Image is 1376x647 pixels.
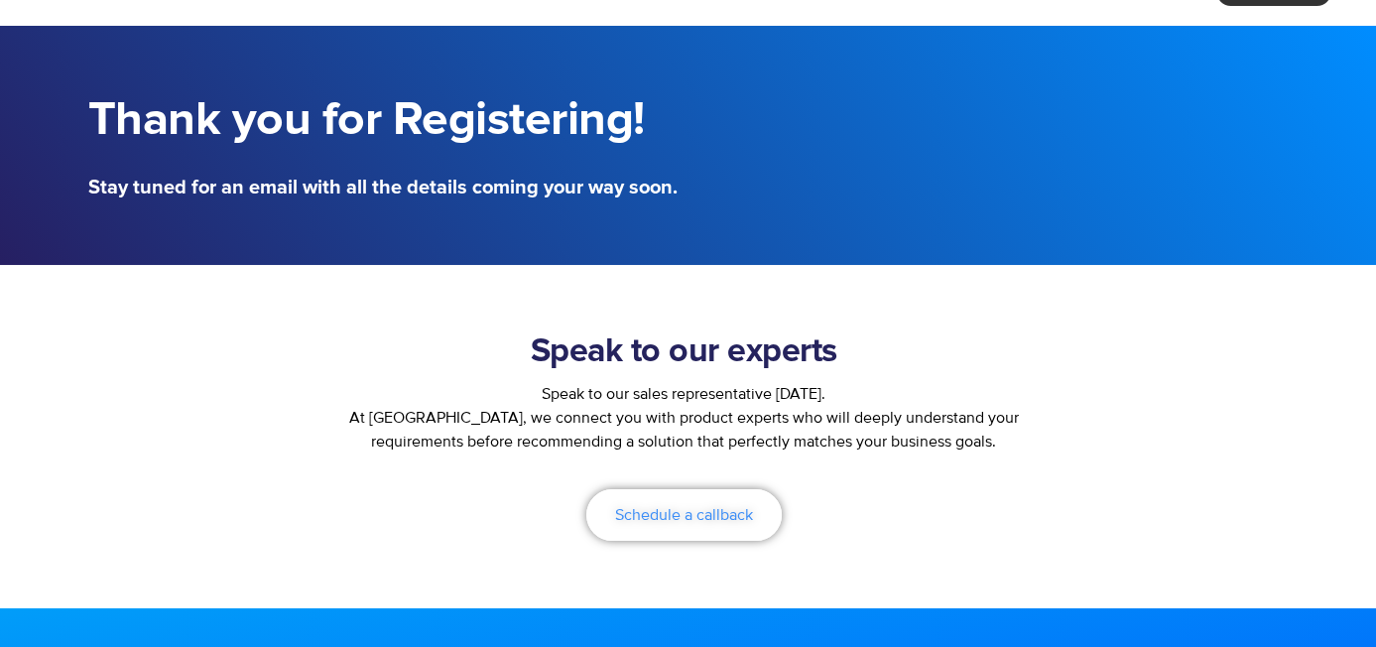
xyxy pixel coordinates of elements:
p: At [GEOGRAPHIC_DATA], we connect you with product experts who will deeply understand your require... [332,406,1037,453]
h1: Thank you for Registering! [88,93,679,148]
a: Schedule a callback [586,489,782,541]
span: Schedule a callback [615,507,753,523]
h2: Speak to our experts [332,332,1037,372]
div: Speak to our sales representative [DATE]. [332,382,1037,406]
h5: Stay tuned for an email with all the details coming your way soon. [88,178,679,197]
